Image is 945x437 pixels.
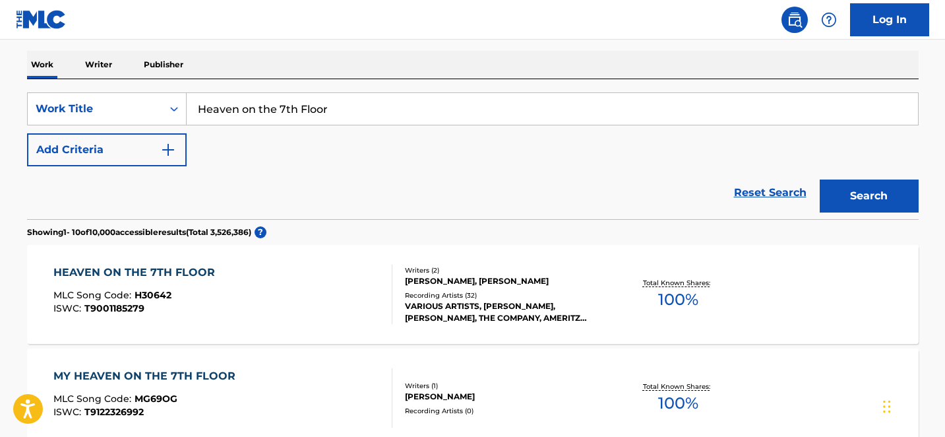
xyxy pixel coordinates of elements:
span: MLC Song Code : [53,289,135,301]
div: Help [816,7,842,33]
img: 9d2ae6d4665cec9f34b9.svg [160,142,176,158]
div: Drag [883,387,891,426]
p: Total Known Shares: [643,382,714,391]
iframe: Chat Widget [879,374,945,437]
span: 100 % [658,391,698,415]
div: Writers ( 2 ) [405,265,604,275]
p: Publisher [140,51,187,79]
form: Search Form [27,92,919,219]
div: Recording Artists ( 32 ) [405,290,604,300]
a: HEAVEN ON THE 7TH FLOORMLC Song Code:H30642ISWC:T9001185279Writers (2)[PERSON_NAME], [PERSON_NAME... [27,245,919,344]
img: help [821,12,837,28]
span: MG69OG [135,393,177,405]
a: Log In [850,3,929,36]
div: HEAVEN ON THE 7TH FLOOR [53,265,222,281]
button: Add Criteria [27,133,187,166]
span: ? [255,226,266,238]
span: MLC Song Code : [53,393,135,405]
img: search [787,12,803,28]
div: Recording Artists ( 0 ) [405,406,604,416]
div: MY HEAVEN ON THE 7TH FLOOR [53,368,242,384]
span: ISWC : [53,406,84,418]
a: Reset Search [727,178,813,207]
a: Public Search [781,7,808,33]
div: [PERSON_NAME] [405,391,604,403]
p: Total Known Shares: [643,278,714,288]
div: [PERSON_NAME], [PERSON_NAME] [405,275,604,287]
span: T9001185279 [84,302,144,314]
div: Work Title [36,101,154,117]
img: MLC Logo [16,10,67,29]
span: H30642 [135,289,171,301]
p: Work [27,51,57,79]
p: Writer [81,51,116,79]
span: ISWC : [53,302,84,314]
div: VARIOUS ARTISTS, [PERSON_NAME], [PERSON_NAME], THE COMPANY, AMERITZ KARAOKE ENTERTAINMENT [405,300,604,324]
span: T9122326992 [84,406,144,418]
p: Showing 1 - 10 of 10,000 accessible results (Total 3,526,386 ) [27,226,251,238]
button: Search [820,180,919,213]
div: Writers ( 1 ) [405,381,604,391]
span: 100 % [658,288,698,312]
